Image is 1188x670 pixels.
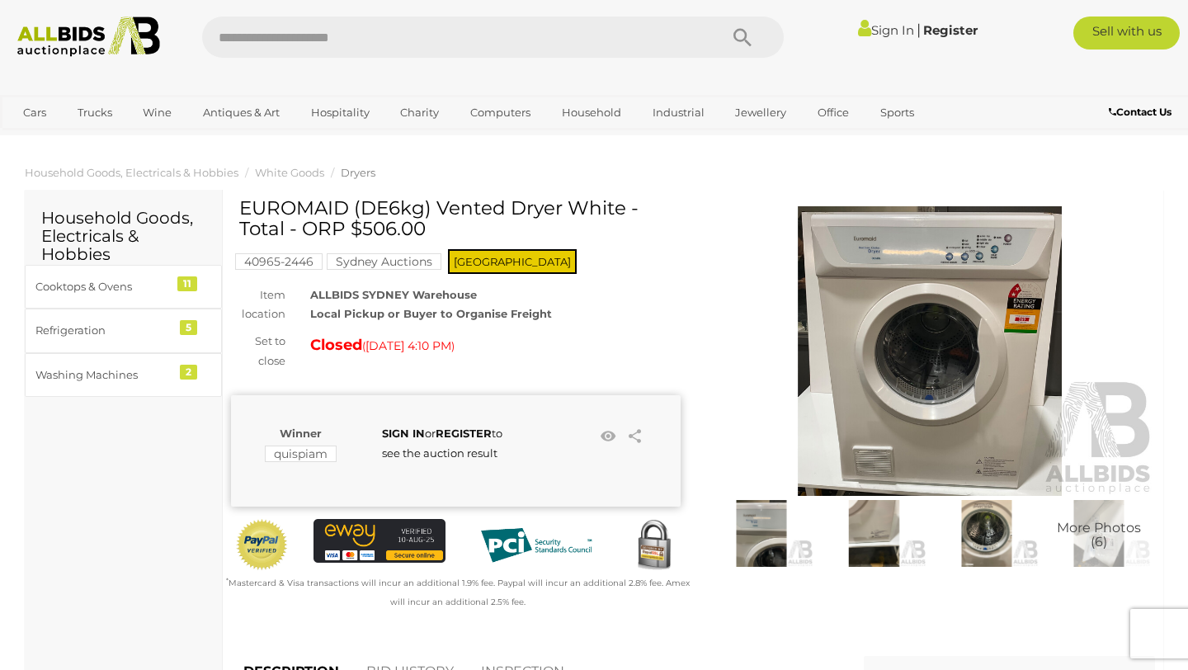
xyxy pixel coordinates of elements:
[35,277,172,296] div: Cooktops & Ovens
[132,99,182,126] a: Wine
[382,427,425,440] a: SIGN IN
[870,99,925,126] a: Sports
[180,320,197,335] div: 5
[219,332,298,370] div: Set to close
[327,255,441,268] a: Sydney Auctions
[551,99,632,126] a: Household
[192,99,290,126] a: Antiques & Art
[365,338,451,353] span: [DATE] 4:10 PM
[219,285,298,324] div: Item location
[177,276,197,291] div: 11
[12,126,151,153] a: [GEOGRAPHIC_DATA]
[25,166,238,179] a: Household Goods, Electricals & Hobbies
[310,336,362,354] strong: Closed
[1057,521,1141,550] span: More Photos (6)
[1047,500,1151,567] img: EUROMAID (DE6kg) Vented Dryer White - Total - ORP $506.00
[807,99,860,126] a: Office
[25,265,222,309] a: Cooktops & Ovens 11
[596,424,620,449] li: Watch this item
[1109,103,1176,121] a: Contact Us
[67,99,123,126] a: Trucks
[180,365,197,380] div: 2
[642,99,715,126] a: Industrial
[917,21,921,39] span: |
[25,309,222,352] a: Refrigeration 5
[255,166,324,179] a: White Goods
[25,353,222,397] a: Washing Machines 2
[1073,17,1180,50] a: Sell with us
[389,99,450,126] a: Charity
[822,500,926,567] img: EUROMAID (DE6kg) Vented Dryer White - Total - ORP $506.00
[265,446,337,462] mark: quispiam
[470,519,602,572] img: PCI DSS compliant
[300,99,380,126] a: Hospitality
[448,249,577,274] span: [GEOGRAPHIC_DATA]
[41,209,205,263] h2: Household Goods, Electricals & Hobbies
[235,255,323,268] a: 40965-2446
[709,500,813,567] img: EUROMAID (DE6kg) Vented Dryer White - Total - ORP $506.00
[1047,500,1151,567] a: More Photos(6)
[235,519,289,571] img: Official PayPal Seal
[935,500,1039,567] img: EUROMAID (DE6kg) Vented Dryer White - Total - ORP $506.00
[12,99,57,126] a: Cars
[436,427,492,440] a: REGISTER
[627,519,681,573] img: Secured by Rapid SSL
[858,22,914,38] a: Sign In
[310,288,477,301] strong: ALLBIDS SYDNEY Warehouse
[341,166,375,179] a: Dryers
[35,321,172,340] div: Refrigeration
[724,99,797,126] a: Jewellery
[923,22,978,38] a: Register
[327,253,441,270] mark: Sydney Auctions
[1109,106,1171,118] b: Contact Us
[382,427,502,459] span: or to see the auction result
[460,99,541,126] a: Computers
[310,307,552,320] strong: Local Pickup or Buyer to Organise Freight
[705,206,1155,496] img: EUROMAID (DE6kg) Vented Dryer White - Total - ORP $506.00
[35,366,172,385] div: Washing Machines
[701,17,784,58] button: Search
[239,198,676,240] h1: EUROMAID (DE6kg) Vented Dryer White - Total - ORP $506.00
[235,253,323,270] mark: 40965-2446
[226,578,690,607] small: Mastercard & Visa transactions will incur an additional 1.9% fee. Paypal will incur an additional...
[9,17,169,57] img: Allbids.com.au
[313,519,445,563] img: eWAY Payment Gateway
[280,427,322,440] b: Winner
[362,339,455,352] span: ( )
